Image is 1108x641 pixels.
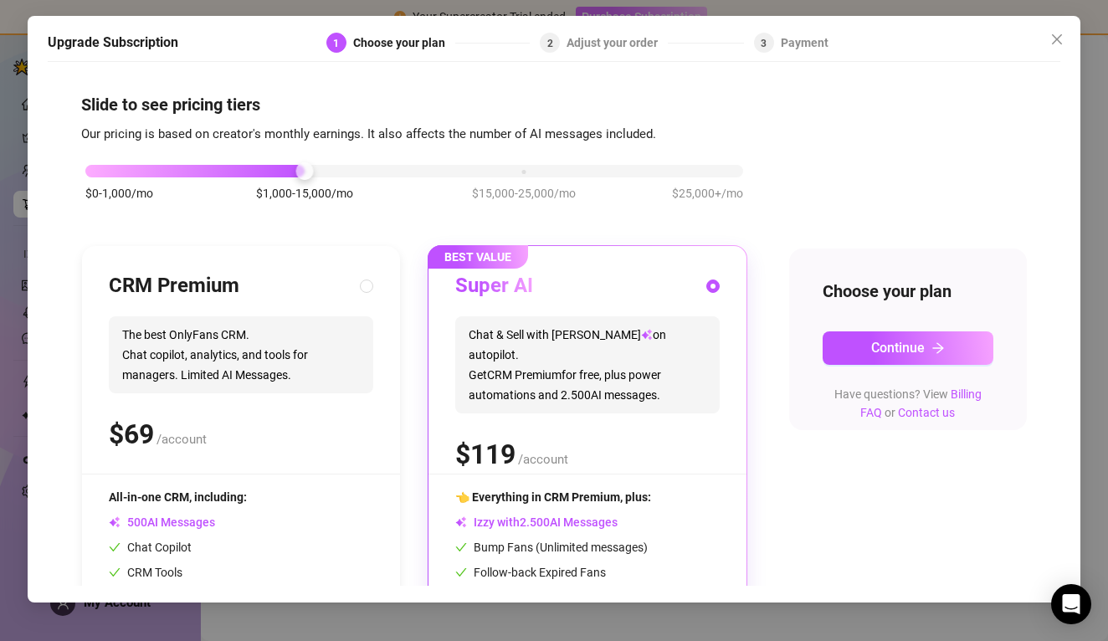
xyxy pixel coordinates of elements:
div: Open Intercom Messenger [1051,584,1091,624]
span: Continue [871,340,925,356]
span: 1 [333,38,339,49]
span: Chat Copilot [109,541,192,554]
span: /account [518,452,568,467]
span: $25,000+/mo [672,184,743,203]
span: $ [109,418,154,450]
span: All-in-one CRM, including: [109,490,247,504]
span: $ [455,438,516,470]
span: Have questions? View or [834,387,982,419]
h4: Slide to see pricing tiers [81,93,1027,116]
button: Continuearrow-right [823,331,993,365]
span: Our pricing is based on creator's monthly earnings. It also affects the number of AI messages inc... [81,126,656,141]
a: Billing FAQ [860,387,982,419]
span: close [1050,33,1064,46]
span: Izzy with AI Messages [455,515,618,529]
h4: Choose your plan [823,279,993,303]
span: $1,000-15,000/mo [256,184,353,203]
span: $15,000-25,000/mo [472,184,576,203]
span: 👈 Everything in CRM Premium, plus: [455,490,651,504]
span: Follow-back Expired Fans [455,566,606,579]
span: 2 [547,38,553,49]
span: arrow-right [931,341,945,355]
span: Bump Fans (Unlimited messages) [455,541,648,554]
button: Close [1044,26,1070,53]
span: /account [156,432,207,447]
span: AI Messages [109,515,215,529]
span: check [109,567,121,578]
span: CRM Tools [109,566,182,579]
span: check [455,541,467,553]
span: check [455,567,467,578]
div: Adjust your order [567,33,668,53]
span: Close [1044,33,1070,46]
span: The best OnlyFans CRM. Chat copilot, analytics, and tools for managers. Limited AI Messages. [109,316,373,393]
h3: CRM Premium [109,273,239,300]
div: Payment [781,33,828,53]
span: Chat & Sell with [PERSON_NAME] on autopilot. Get CRM Premium for free, plus power automations and... [455,316,720,413]
span: 3 [761,38,767,49]
div: Choose your plan [353,33,455,53]
span: BEST VALUE [428,245,528,269]
a: Contact us [898,406,955,419]
h5: Upgrade Subscription [48,33,178,53]
span: $0-1,000/mo [85,184,153,203]
h3: Super AI [455,273,533,300]
span: check [109,541,121,553]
